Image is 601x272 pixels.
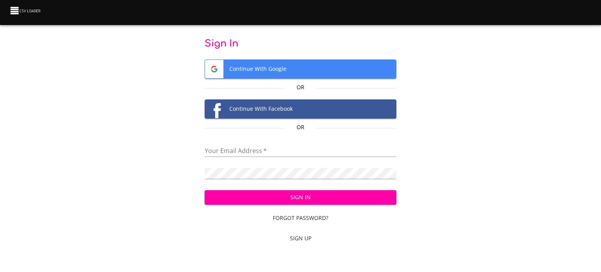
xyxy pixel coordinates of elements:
img: Facebook logo [205,100,223,118]
span: Continue With Google [205,60,396,78]
span: Sign In [211,193,390,202]
button: Facebook logoContinue With Facebook [205,99,397,119]
span: Continue With Facebook [205,100,396,118]
p: Or [284,83,317,91]
span: Sign Up [208,234,394,243]
p: Or [284,123,317,131]
span: Forgot Password? [208,213,394,223]
p: Sign In [205,38,397,50]
button: Sign In [205,190,397,205]
a: Forgot Password? [205,211,397,225]
img: Google logo [205,60,223,78]
img: CSV Loader [9,5,42,16]
button: Google logoContinue With Google [205,59,397,79]
a: Sign Up [205,231,397,246]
